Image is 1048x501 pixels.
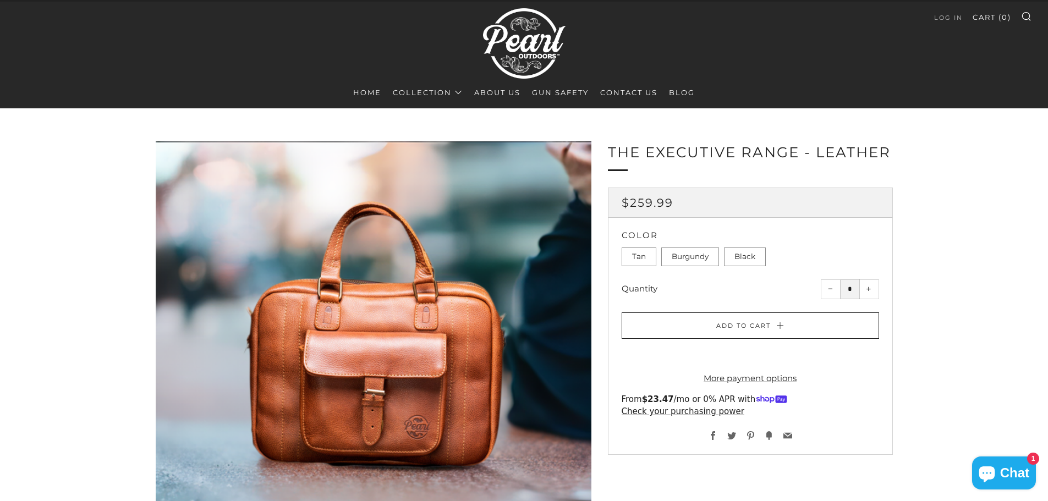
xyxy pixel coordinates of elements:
[661,247,719,266] label: Burgundy
[622,247,656,266] label: Tan
[840,279,860,299] input: quantity
[973,8,1011,26] a: Cart (0)
[532,84,589,101] a: Gun Safety
[483,3,566,84] img: Pearl Outdoors | Luxury Leather Pistol Bags & Executive Range Bags
[608,141,893,164] h1: The Executive Range - Leather
[622,283,657,294] label: Quantity
[474,84,520,101] a: About Us
[353,84,381,101] a: Home
[866,287,871,291] span: +
[828,287,833,291] span: −
[969,456,1039,492] inbox-online-store-chat: Shopify online store chat
[716,322,771,329] span: Add to Cart
[622,312,879,339] button: Add to Cart
[934,9,963,26] a: Log in
[724,247,766,266] label: Black
[1002,13,1008,21] span: 0
[622,370,879,387] a: More payment options
[622,196,673,210] span: $259.99
[393,84,463,101] a: Collection
[669,84,695,101] a: Blog
[600,84,657,101] a: Contact Us
[622,231,879,239] h2: Color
